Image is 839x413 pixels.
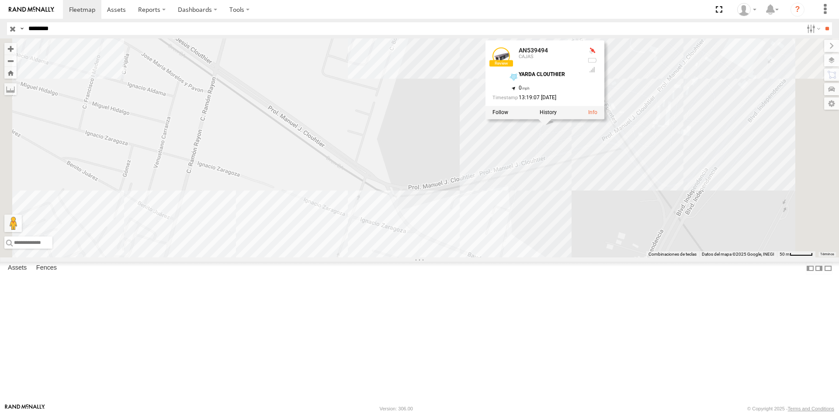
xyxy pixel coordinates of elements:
label: Assets [3,262,31,274]
button: Zoom out [4,55,17,67]
label: Dock Summary Table to the Right [815,262,823,274]
label: Fences [32,262,61,274]
label: Measure [4,83,17,95]
span: Datos del mapa ©2025 Google, INEGI [702,252,774,257]
label: View Asset History [540,109,557,115]
label: Map Settings [824,97,839,110]
img: rand-logo.svg [9,7,54,13]
div: No GPS Fix [587,47,597,54]
div: No battery health information received from this device. [587,57,597,64]
button: Zoom in [4,43,17,55]
button: Zoom Home [4,67,17,79]
label: Realtime tracking of Asset [492,109,508,115]
a: Terms and Conditions [788,406,834,411]
div: Irving Rodriguez [734,3,759,16]
div: Date/time of location update [492,95,580,101]
button: Arrastra al hombrecito al mapa para abrir Street View [4,215,22,232]
div: CAJAS [519,54,580,59]
div: YARDA CLOUTHIER [519,72,580,77]
label: Hide Summary Table [824,262,832,274]
span: 0 [519,85,530,91]
a: View Asset Details [588,109,597,115]
a: View Asset Details [492,47,510,65]
button: Combinaciones de teclas [648,251,697,257]
div: Version: 306.00 [380,406,413,411]
i: ? [790,3,804,17]
label: Search Query [18,22,25,35]
label: Dock Summary Table to the Left [806,262,815,274]
button: Escala del mapa: 50 m por 49 píxeles [777,251,815,257]
a: Términos [820,253,834,256]
a: Visit our Website [5,404,45,413]
div: © Copyright 2025 - [747,406,834,411]
span: 50 m [780,252,790,257]
div: Last Event GSM Signal Strength [587,66,597,73]
label: Search Filter Options [803,22,822,35]
a: AN539494 [519,47,548,54]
